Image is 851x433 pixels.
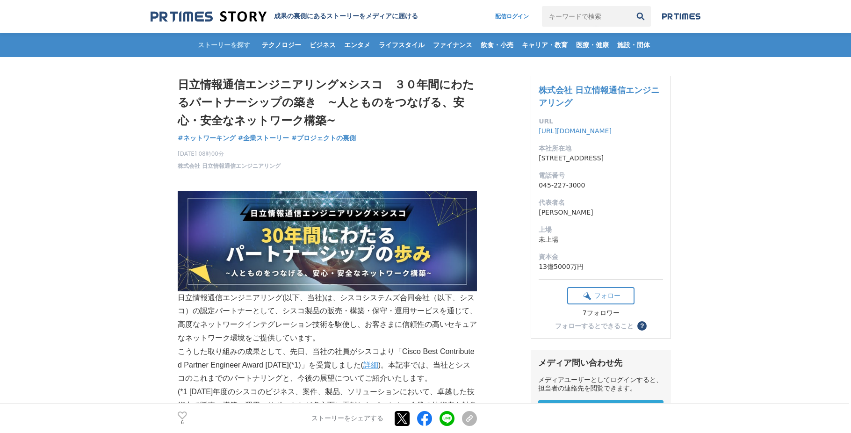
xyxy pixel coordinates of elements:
dt: 資本金 [539,252,663,262]
button: 検索 [630,6,651,27]
img: 成果の裏側にあるストーリーをメディアに届ける [151,10,267,23]
a: 株式会社 日立情報通信エンジニアリング [178,162,281,170]
span: エンタメ [340,41,374,49]
h2: 成果の裏側にあるストーリーをメディアに届ける [274,12,418,21]
a: 詳細 [363,361,378,369]
dd: 未上場 [539,235,663,245]
dt: URL [539,116,663,126]
input: キーワードで検索 [542,6,630,27]
a: ライフスタイル [375,33,428,57]
a: #ネットワーキング [178,133,236,143]
a: エンタメ [340,33,374,57]
dt: 代表者名 [539,198,663,208]
div: 7フォロワー [567,309,635,318]
p: 日立情報通信エンジニアリング(以下、当社)は、シスコシステムズ合同会社（以下、シスコ）の認定パートナーとして、シスコ製品の販売・構築・保守・運用サービスを通じて、高度なネットワークインテグレーシ... [178,191,477,345]
p: ストーリーをシェアする [311,414,383,423]
dd: 045-227-3000 [539,180,663,190]
a: ファイナンス [429,33,476,57]
a: キャリア・教育 [518,33,571,57]
button: フォロー [567,287,635,304]
span: 医療・健康 [572,41,613,49]
a: 成果の裏側にあるストーリーをメディアに届ける 成果の裏側にあるストーリーをメディアに届ける [151,10,418,23]
span: #企業ストーリー [238,134,289,142]
a: #プロジェクトの裏側 [291,133,356,143]
span: #プロジェクトの裏側 [291,134,356,142]
div: メディアユーザーとしてログインすると、担当者の連絡先を閲覧できます。 [538,376,663,393]
button: ？ [637,321,647,331]
span: 飲食・小売 [477,41,517,49]
img: prtimes [662,13,700,20]
a: #企業ストーリー [238,133,289,143]
h1: 日立情報通信エンジニアリング×シスコ ３０年間にわたるパートナーシップの築き ~人とものをつなげる、安心・安全なネットワーク構築~ [178,76,477,130]
a: ビジネス [306,33,339,57]
a: 施設・団体 [613,33,654,57]
a: 飲食・小売 [477,33,517,57]
span: 施設・団体 [613,41,654,49]
dt: 本社所在地 [539,144,663,153]
div: フォローするとできること [555,323,634,329]
dd: [PERSON_NAME] [539,208,663,217]
span: ライフスタイル [375,41,428,49]
span: ビジネス [306,41,339,49]
dt: 上場 [539,225,663,235]
span: キャリア・教育 [518,41,571,49]
a: 配信ログイン [486,6,538,27]
dd: [STREET_ADDRESS] [539,153,663,163]
span: ファイナンス [429,41,476,49]
span: テクノロジー [258,41,305,49]
p: こうした取り組みの成果として、先日、当社の社員がシスコより「Cisco Best Contributed Partner Engineer Award [DATE](*1)」を受賞しました( )... [178,345,477,385]
div: メディア問い合わせ先 [538,357,663,368]
span: [DATE] 08時00分 [178,150,281,158]
span: #ネットワーキング [178,134,236,142]
dt: 電話番号 [539,171,663,180]
a: テクノロジー [258,33,305,57]
a: メディアユーザー 新規登録 無料 [538,400,663,430]
p: 6 [178,420,187,425]
span: ？ [639,323,645,329]
dd: 13億5000万円 [539,262,663,272]
img: thumbnail_291a6e60-8c83-11f0-9d6d-a329db0dd7a1.png [178,191,477,291]
a: 株式会社 日立情報通信エンジニアリング [539,85,659,108]
a: [URL][DOMAIN_NAME] [539,127,612,135]
a: 医療・健康 [572,33,613,57]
